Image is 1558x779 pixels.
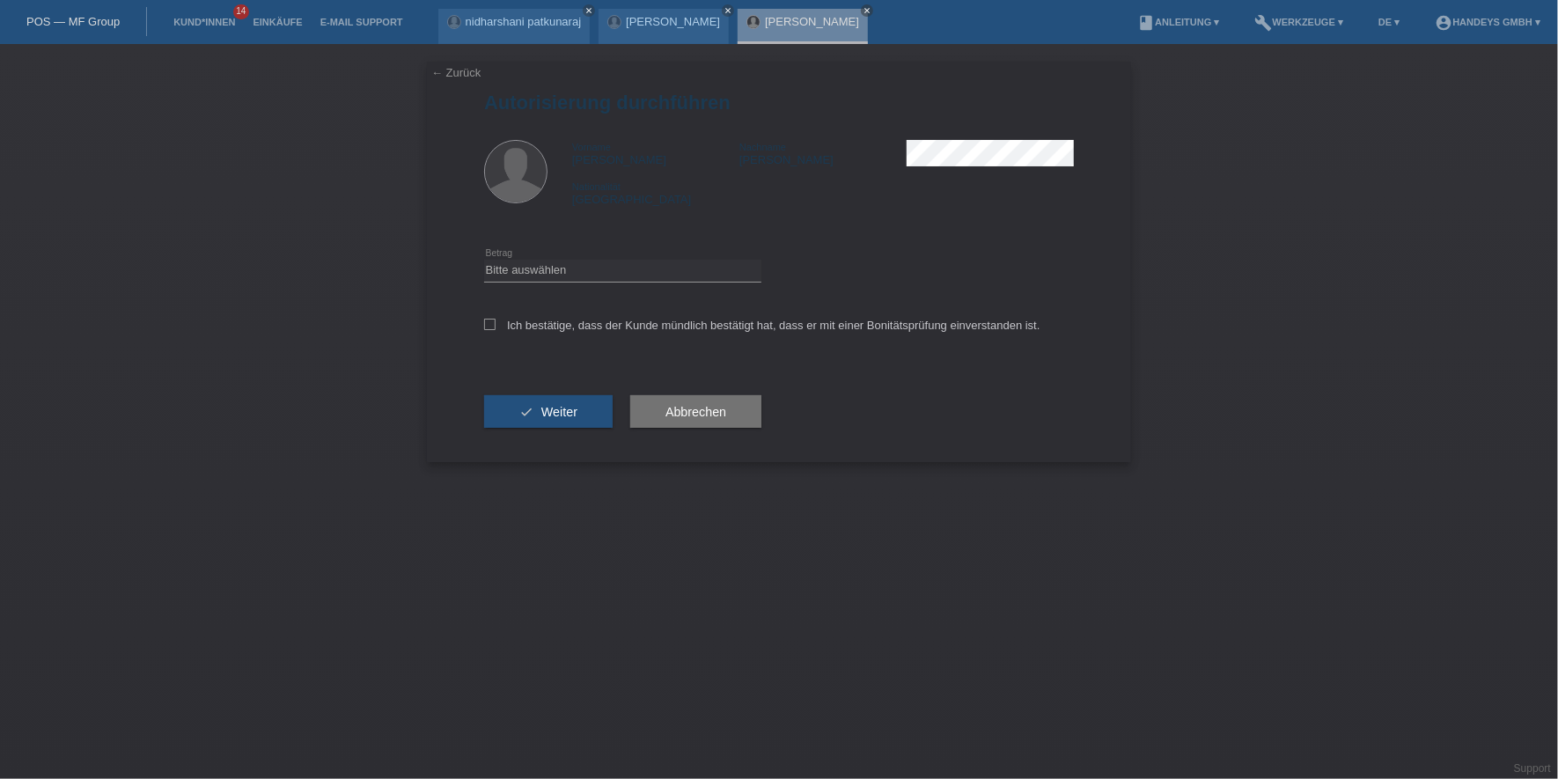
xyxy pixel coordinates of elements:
[244,17,311,27] a: Einkäufe
[1246,17,1353,27] a: buildWerkzeuge ▾
[1435,14,1452,32] i: account_circle
[724,6,732,15] i: close
[863,6,871,15] i: close
[572,181,621,192] span: Nationalität
[572,180,739,206] div: [GEOGRAPHIC_DATA]
[630,395,761,429] button: Abbrechen
[739,142,786,152] span: Nachname
[1514,762,1551,775] a: Support
[1370,17,1408,27] a: DE ▾
[861,4,873,17] a: close
[572,140,739,166] div: [PERSON_NAME]
[233,4,249,19] span: 14
[722,4,734,17] a: close
[484,319,1040,332] label: Ich bestätige, dass der Kunde mündlich bestätigt hat, dass er mit einer Bonitätsprüfung einversta...
[484,92,1074,114] h1: Autorisierung durchführen
[312,17,412,27] a: E-Mail Support
[583,4,595,17] a: close
[165,17,244,27] a: Kund*innen
[572,142,611,152] span: Vorname
[626,15,720,28] a: [PERSON_NAME]
[1128,17,1228,27] a: bookAnleitung ▾
[665,405,726,419] span: Abbrechen
[1255,14,1273,32] i: build
[739,140,907,166] div: [PERSON_NAME]
[765,15,859,28] a: [PERSON_NAME]
[484,395,613,429] button: check Weiter
[466,15,582,28] a: nidharshani patkunaraj
[541,405,577,419] span: Weiter
[1426,17,1549,27] a: account_circleHandeys GmbH ▾
[584,6,593,15] i: close
[26,15,120,28] a: POS — MF Group
[519,405,533,419] i: check
[1137,14,1155,32] i: book
[431,66,481,79] a: ← Zurück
